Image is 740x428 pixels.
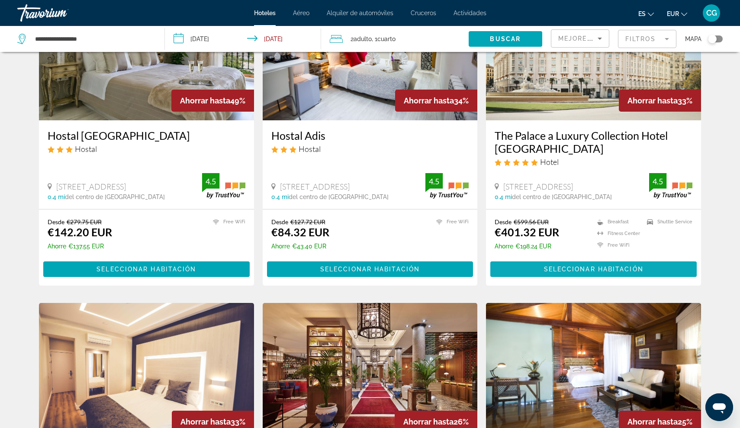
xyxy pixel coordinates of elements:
[540,157,559,167] span: Hotel
[43,264,250,273] a: Seleccionar habitación
[43,261,250,277] button: Seleccionar habitación
[321,26,469,52] button: Travelers: 2 adults, 0 children
[706,9,717,17] span: CG
[320,266,420,273] span: Seleccionar habitación
[618,29,676,48] button: Filter
[495,243,559,250] p: €198.24 EUR
[377,35,396,42] span: Cuarto
[56,182,126,191] span: [STREET_ADDRESS]
[75,144,97,154] span: Hostal
[202,173,245,199] img: trustyou-badge.svg
[514,218,549,225] del: €599.56 EUR
[404,96,454,105] span: Ahorrar hasta
[593,230,643,237] li: Fitness Center
[411,10,436,16] a: Cruceros
[165,26,321,52] button: Check-in date: Sep 7, 2025 Check-out date: Sep 8, 2025
[490,264,697,273] a: Seleccionar habitación
[544,266,643,273] span: Seleccionar habitación
[627,417,678,426] span: Ahorrar hasta
[293,10,309,16] a: Aéreo
[372,33,396,45] span: , 1
[593,218,643,225] li: Breakfast
[271,129,469,142] a: Hostal Adis
[97,266,196,273] span: Seleccionar habitación
[649,173,692,199] img: trustyou-badge.svg
[495,243,513,250] span: Ahorre
[490,261,697,277] button: Seleccionar habitación
[700,4,723,22] button: User Menu
[202,176,219,187] div: 4.5
[271,193,289,200] span: 0.4 mi
[495,225,559,238] ins: €401.32 EUR
[667,7,687,20] button: Change currency
[503,182,573,191] span: [STREET_ADDRESS]
[354,35,372,42] span: Adulto
[48,144,245,154] div: 3 star Hostel
[299,144,321,154] span: Hostal
[180,417,231,426] span: Ahorrar hasta
[643,218,692,225] li: Shuttle Service
[67,218,102,225] del: €279.75 EUR
[209,218,245,225] li: Free WiFi
[48,243,66,250] span: Ahorre
[271,225,329,238] ins: €84.32 EUR
[267,261,473,277] button: Seleccionar habitación
[271,218,288,225] span: Desde
[627,96,678,105] span: Ahorrar hasta
[171,90,254,112] div: 49%
[65,193,165,200] span: del centro de [GEOGRAPHIC_DATA]
[48,129,245,142] a: Hostal [GEOGRAPHIC_DATA]
[495,193,512,200] span: 0.4 mi
[280,182,350,191] span: [STREET_ADDRESS]
[48,225,112,238] ins: €142.20 EUR
[48,193,65,200] span: 0.4 mi
[667,10,679,17] span: EUR
[48,243,112,250] p: €137.55 EUR
[290,218,325,225] del: €127.72 EUR
[558,35,645,42] span: Mejores descuentos
[432,218,469,225] li: Free WiFi
[395,90,477,112] div: 34%
[512,193,612,200] span: del centro de [GEOGRAPHIC_DATA]
[558,33,602,44] mat-select: Sort by
[180,96,230,105] span: Ahorrar hasta
[619,90,701,112] div: 33%
[289,193,389,200] span: del centro de [GEOGRAPHIC_DATA]
[48,218,64,225] span: Desde
[701,35,723,43] button: Toggle map
[17,2,104,24] a: Travorium
[271,243,329,250] p: €43.40 EUR
[705,393,733,421] iframe: Botón para iniciar la ventana de mensajería
[490,35,521,42] span: Buscar
[649,176,666,187] div: 4.5
[469,31,542,47] button: Buscar
[271,243,290,250] span: Ahorre
[351,33,372,45] span: 2
[271,144,469,154] div: 3 star Hostel
[495,157,692,167] div: 5 star Hotel
[425,176,443,187] div: 4.5
[495,129,692,155] a: The Palace a Luxury Collection Hotel [GEOGRAPHIC_DATA]
[425,173,469,199] img: trustyou-badge.svg
[638,10,646,17] span: es
[495,218,512,225] span: Desde
[593,241,643,249] li: Free WiFi
[254,10,276,16] a: Hoteles
[638,7,654,20] button: Change language
[685,33,701,45] span: Mapa
[403,417,454,426] span: Ahorrar hasta
[454,10,486,16] a: Actividades
[327,10,393,16] a: Alquiler de automóviles
[267,264,473,273] a: Seleccionar habitación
